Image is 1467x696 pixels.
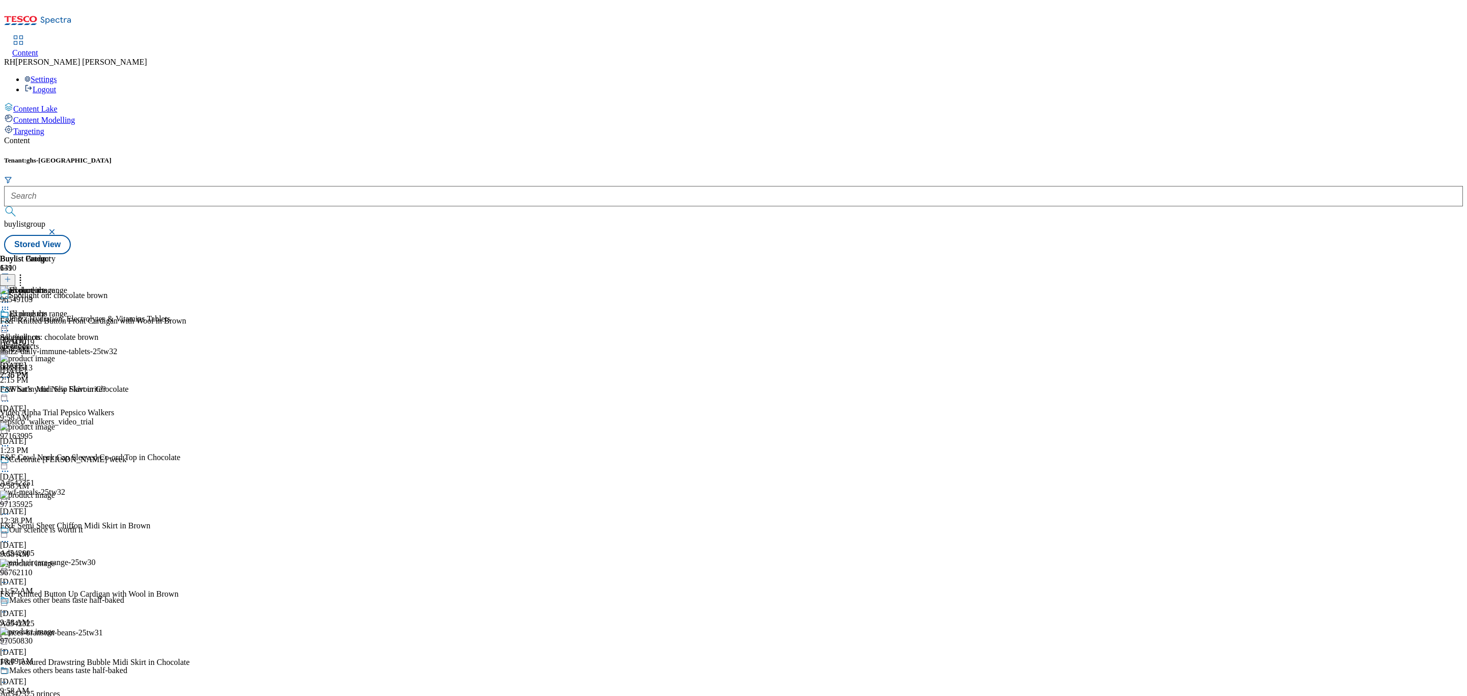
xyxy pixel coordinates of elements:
[26,156,112,164] span: ghs-[GEOGRAPHIC_DATA]
[24,75,57,84] a: Settings
[4,186,1463,206] input: Search
[12,36,38,58] a: Content
[4,125,1463,136] a: Targeting
[13,104,58,113] span: Content Lake
[12,48,38,57] span: Content
[24,85,56,94] a: Logout
[4,235,71,254] button: Stored View
[4,58,15,66] span: RH
[4,102,1463,114] a: Content Lake
[4,156,1463,165] h5: Tenant:
[15,58,147,66] span: [PERSON_NAME] [PERSON_NAME]
[13,127,44,136] span: Targeting
[4,220,45,228] span: buylistgroup
[13,116,75,124] span: Content Modelling
[4,176,12,184] svg: Search Filters
[4,136,1463,145] div: Content
[4,114,1463,125] a: Content Modelling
